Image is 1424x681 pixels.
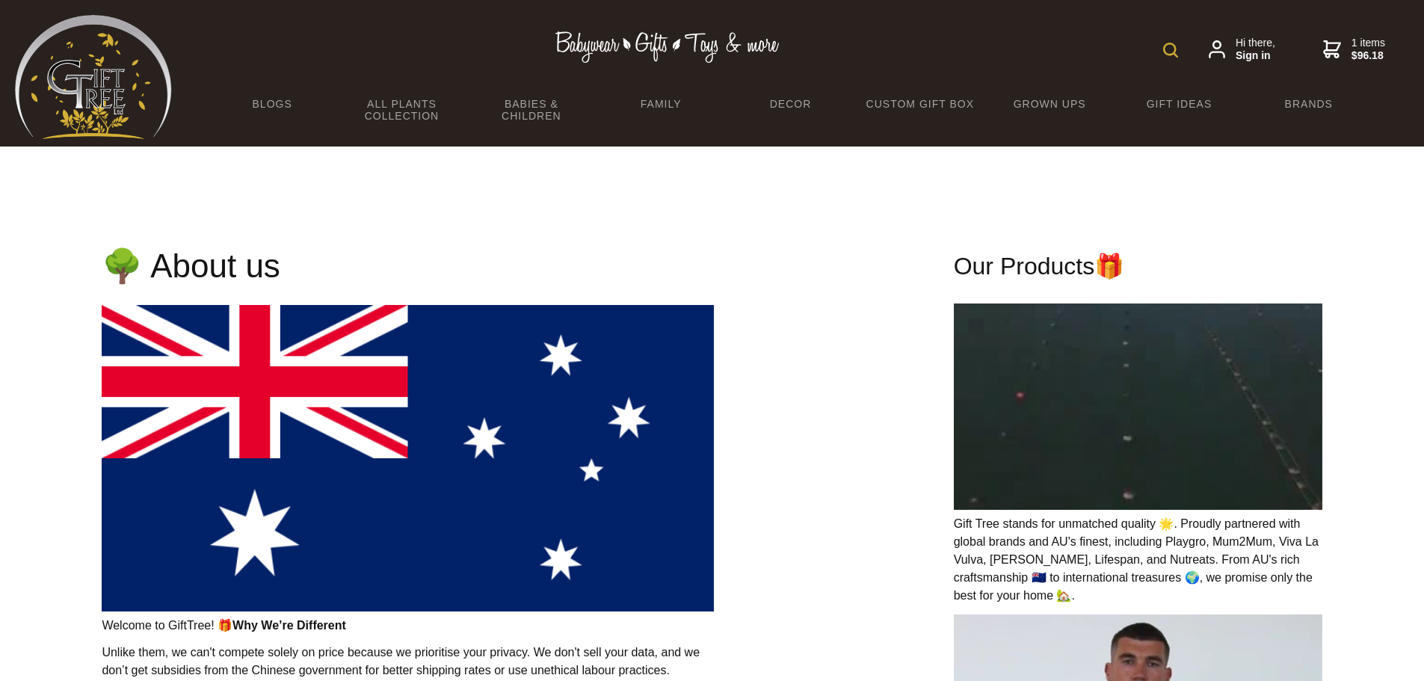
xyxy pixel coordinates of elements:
h1: 🌳 About us [102,248,713,284]
strong: $96.18 [1351,49,1385,63]
span: 1 items [1351,37,1385,63]
a: Babies & Children [466,88,596,132]
strong: Why We’re Different [232,619,346,632]
a: Decor [726,88,855,120]
a: Brands [1244,88,1373,120]
a: 1 items$96.18 [1323,37,1385,63]
img: Babywear - Gifts - Toys & more [555,31,780,63]
h2: Our Products🎁 [954,248,1322,284]
a: All Plants Collection [337,88,466,132]
img: Babyware - Gifts - Toys and more... [15,15,172,139]
a: Hi there,Sign in [1209,37,1275,63]
img: product search [1163,43,1178,58]
a: Gift Ideas [1115,88,1244,120]
p: Welcome to GiftTree! 🎁 [102,305,713,634]
strong: Sign in [1236,49,1275,63]
a: Family [596,88,725,120]
a: Grown Ups [984,88,1114,120]
a: BLOGS [208,88,337,120]
p: Gift Tree stands for unmatched quality 🌟. Proudly partnered with global brands and AU's finest, i... [954,515,1322,605]
span: Hi there, [1236,37,1275,63]
a: Custom Gift Box [855,88,984,120]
